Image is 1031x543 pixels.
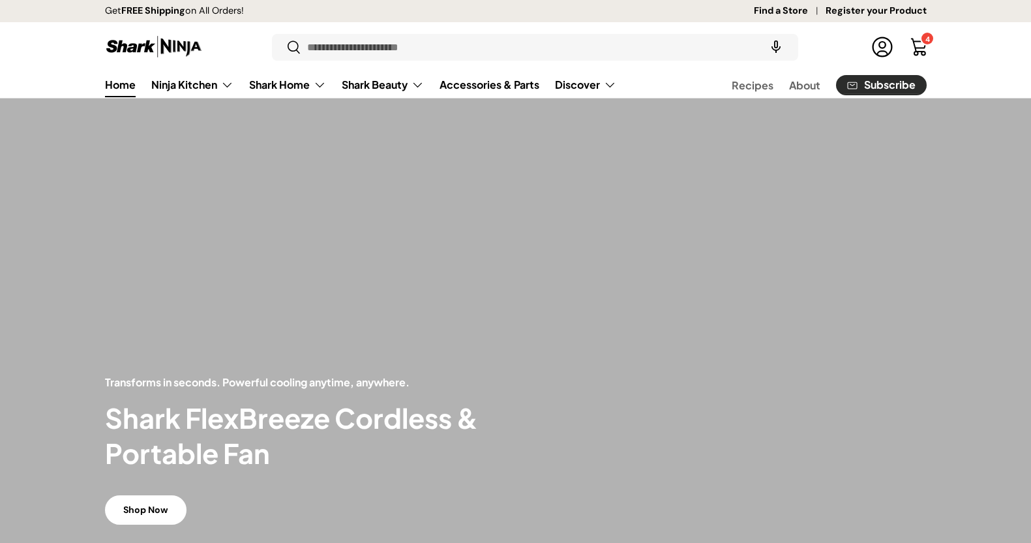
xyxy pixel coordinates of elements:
[440,72,539,97] a: Accessories & Parts
[836,75,927,95] a: Subscribe
[732,72,773,98] a: Recipes
[105,495,187,525] a: Shop Now
[105,401,516,471] h2: Shark FlexBreeze Cordless & Portable Fan
[151,72,233,98] a: Ninja Kitchen
[334,72,432,98] summary: Shark Beauty
[121,5,185,16] strong: FREE Shipping
[143,72,241,98] summary: Ninja Kitchen
[241,72,334,98] summary: Shark Home
[754,4,826,18] a: Find a Store
[105,34,203,59] img: Shark Ninja Philippines
[249,72,326,98] a: Shark Home
[105,4,244,18] p: Get on All Orders!
[555,72,616,98] a: Discover
[700,72,927,98] nav: Secondary
[826,4,927,18] a: Register your Product
[342,72,424,98] a: Shark Beauty
[105,375,516,390] p: Transforms in seconds. Powerful cooling anytime, anywhere.
[105,72,616,98] nav: Primary
[547,72,624,98] summary: Discover
[864,80,916,90] span: Subscribe
[789,72,820,98] a: About
[755,33,797,61] speech-search-button: Search by voice
[925,34,929,43] span: 4
[105,72,136,97] a: Home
